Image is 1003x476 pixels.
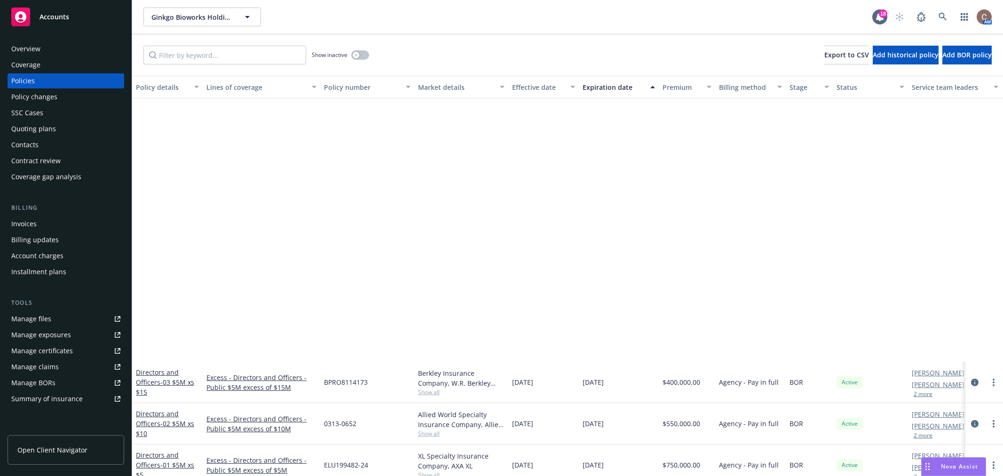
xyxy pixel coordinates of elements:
[719,377,779,387] span: Agency - Pay in full
[320,76,414,98] button: Policy number
[873,46,939,64] button: Add historical policy
[8,41,124,56] a: Overview
[941,462,978,470] span: Nova Assist
[8,153,124,168] a: Contract review
[11,248,63,263] div: Account charges
[8,327,124,342] a: Manage exposures
[8,359,124,374] a: Manage claims
[8,203,124,213] div: Billing
[790,377,803,387] span: BOR
[8,248,124,263] a: Account charges
[890,8,909,26] a: Start snowing
[833,76,908,98] button: Status
[583,419,604,428] span: [DATE]
[933,8,952,26] a: Search
[39,13,69,21] span: Accounts
[136,82,189,92] div: Policy details
[11,121,56,136] div: Quoting plans
[8,105,124,120] a: SSC Cases
[136,409,194,438] a: Directors and Officers
[418,368,505,388] div: Berkley Insurance Company, W.R. Berkley Corporation
[324,82,400,92] div: Policy number
[663,460,700,470] span: $750,000.00
[790,82,819,92] div: Stage
[790,419,803,428] span: BOR
[11,216,37,231] div: Invoices
[879,9,887,18] div: 18
[8,311,124,326] a: Manage files
[663,82,701,92] div: Premium
[11,343,73,358] div: Manage certificates
[11,73,35,88] div: Policies
[719,419,779,428] span: Agency - Pay in full
[840,461,859,469] span: Active
[8,298,124,308] div: Tools
[790,460,803,470] span: BOR
[988,460,999,471] a: more
[17,445,87,455] span: Open Client Navigator
[11,327,71,342] div: Manage exposures
[912,368,964,378] a: [PERSON_NAME]
[988,418,999,429] a: more
[912,462,964,472] a: [PERSON_NAME]
[418,82,494,92] div: Market details
[583,377,604,387] span: [DATE]
[206,373,316,392] a: Excess - Directors and Officers - Public $5M excess of $15M
[11,105,43,120] div: SSC Cases
[132,76,203,98] button: Policy details
[512,377,533,387] span: [DATE]
[922,458,933,476] div: Drag to move
[8,216,124,231] a: Invoices
[914,433,932,438] button: 2 more
[11,264,66,279] div: Installment plans
[143,46,306,64] input: Filter by keyword...
[206,455,316,475] a: Excess - Directors and Officers - Public $5M excess of $5M
[8,4,124,30] a: Accounts
[840,420,859,428] span: Active
[508,76,579,98] button: Effective date
[8,89,124,104] a: Policy changes
[512,460,533,470] span: [DATE]
[583,82,645,92] div: Expiration date
[715,76,786,98] button: Billing method
[512,82,565,92] div: Effective date
[418,388,505,396] span: Show all
[912,380,964,389] a: [PERSON_NAME]
[583,460,604,470] span: [DATE]
[11,375,55,390] div: Manage BORs
[11,311,51,326] div: Manage files
[659,76,715,98] button: Premium
[8,121,124,136] a: Quoting plans
[912,82,988,92] div: Service team leaders
[837,82,894,92] div: Status
[955,8,974,26] a: Switch app
[912,409,964,419] a: [PERSON_NAME]
[719,460,779,470] span: Agency - Pay in full
[324,419,356,428] span: 0313-0652
[8,375,124,390] a: Manage BORs
[942,50,992,59] span: Add BOR policy
[663,419,700,428] span: $550,000.00
[912,451,964,460] a: [PERSON_NAME]
[312,51,347,59] span: Show inactive
[8,137,124,152] a: Contacts
[418,451,505,471] div: XL Specialty Insurance Company, AXA XL
[873,50,939,59] span: Add historical policy
[8,57,124,72] a: Coverage
[8,264,124,279] a: Installment plans
[11,57,40,72] div: Coverage
[206,82,306,92] div: Lines of coverage
[8,73,124,88] a: Policies
[969,377,980,388] a: circleInformation
[136,368,194,397] a: Directors and Officers
[324,377,368,387] span: BPRO8114173
[512,419,533,428] span: [DATE]
[11,41,40,56] div: Overview
[8,232,124,247] a: Billing updates
[324,460,368,470] span: ELU199482-24
[418,429,505,437] span: Show all
[942,46,992,64] button: Add BOR policy
[136,378,194,397] span: - 03 $5M xs $15
[840,378,859,387] span: Active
